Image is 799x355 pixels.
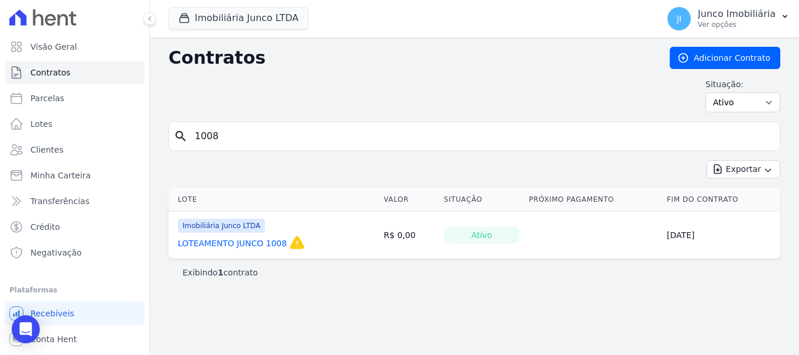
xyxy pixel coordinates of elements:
a: Crédito [5,215,144,239]
input: Buscar por nome do lote [188,125,775,148]
span: Minha Carteira [30,170,91,181]
span: Imobiliária Junco LTDA [178,219,265,233]
th: Fim do Contrato [662,188,780,212]
p: Ver opções [698,20,776,29]
h2: Contratos [168,47,651,68]
p: Exibindo contrato [182,267,258,278]
i: search [174,129,188,143]
a: LOTEAMENTO JUNCO 1008 [178,237,287,249]
span: JI [677,15,681,23]
span: Parcelas [30,92,64,104]
a: Adicionar Contrato [670,47,780,69]
span: Lotes [30,118,53,130]
label: Situação: [705,78,780,90]
div: Ativo [444,227,519,243]
div: Open Intercom Messenger [12,315,40,343]
div: Plataformas [9,283,140,297]
button: Imobiliária Junco LTDA [168,7,308,29]
span: Visão Geral [30,41,77,53]
a: Parcelas [5,87,144,110]
span: Conta Hent [30,333,77,345]
th: Valor [379,188,439,212]
a: Clientes [5,138,144,161]
b: 1 [218,268,223,277]
span: Clientes [30,144,63,156]
span: Contratos [30,67,70,78]
a: Conta Hent [5,328,144,351]
a: Transferências [5,189,144,213]
th: Lote [168,188,379,212]
a: Minha Carteira [5,164,144,187]
a: Visão Geral [5,35,144,58]
a: Recebíveis [5,302,144,325]
td: R$ 0,00 [379,212,439,259]
span: Transferências [30,195,89,207]
span: Recebíveis [30,308,74,319]
th: Situação [439,188,524,212]
span: Negativação [30,247,82,259]
a: Lotes [5,112,144,136]
button: Exportar [707,160,780,178]
button: JI Junco Imobiliária Ver opções [658,2,799,35]
a: Negativação [5,241,144,264]
td: [DATE] [662,212,780,259]
th: Próximo Pagamento [524,188,662,212]
span: Crédito [30,221,60,233]
p: Junco Imobiliária [698,8,776,20]
a: Contratos [5,61,144,84]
